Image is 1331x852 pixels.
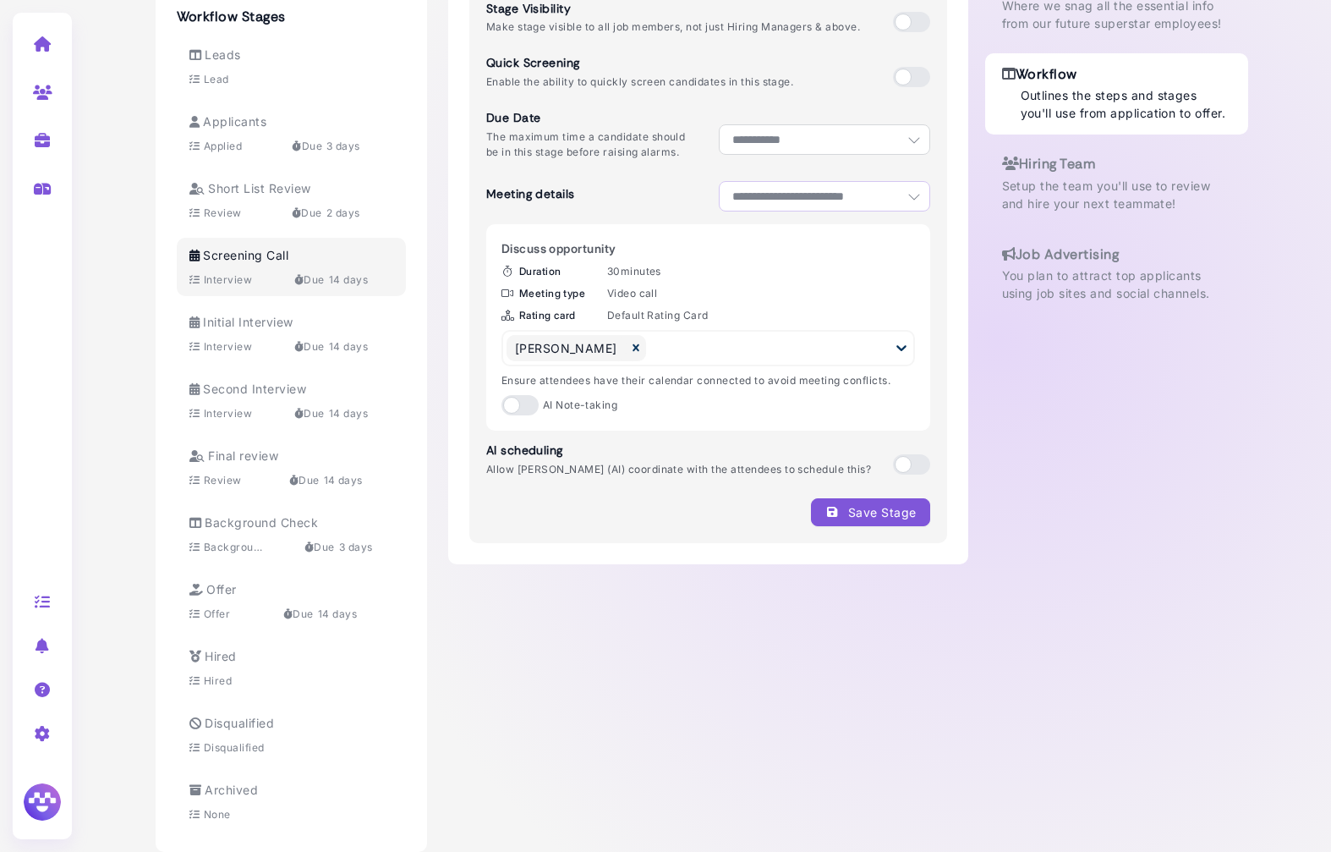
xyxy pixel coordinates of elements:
[501,373,915,388] div: Ensure attendees have their calendar connected to avoid meeting conflicts.
[205,649,236,663] span: Hired
[204,406,252,421] div: Interview
[543,398,618,413] span: AI Note-taking
[811,498,929,526] button: Save Stage
[486,2,861,16] h3: Stage Visibility
[501,308,915,323] div: Default Rating Card
[294,272,368,288] div: 14 days
[204,473,242,488] div: Review
[1021,86,1231,122] p: Outlines the steps and stages you'll use from application to offer.
[204,206,242,221] div: Review
[501,286,915,301] div: Video call
[486,19,861,35] p: Make stage visible to all job members, not just Hiring Managers & above.
[283,607,314,622] div: Due
[824,503,916,521] div: Save Stage
[205,515,318,530] span: Background Check
[208,448,278,463] span: Final review
[204,740,265,756] div: Disqualified
[203,382,306,396] span: Second Interview
[204,807,231,822] div: None
[205,783,258,797] span: Archived
[205,716,274,730] span: Disqualified
[1002,177,1231,212] p: Setup the team you'll use to review and hire your next teammate!
[289,473,320,488] div: Due
[501,264,915,279] div: 30 minutes
[486,111,698,125] h3: Due Date
[294,406,368,421] div: 14 days
[486,74,794,90] p: Enable the ability to quickly screen candidates in this stage.
[292,139,360,154] div: 3 days
[204,607,230,622] div: Offer
[1002,156,1231,172] h3: Hiring Team
[283,607,357,622] div: 14 days
[205,47,240,62] span: Leads
[204,540,267,555] div: Background Check
[206,582,236,596] span: Offer
[304,540,373,555] div: 3 days
[294,406,325,421] div: Due
[21,781,63,823] img: Megan
[204,673,232,689] div: Hired
[486,129,698,160] p: The maximum time a candidate should be in this stage before raising alarms.
[501,286,603,301] label: Meeting type
[292,139,322,154] div: Due
[501,239,915,257] div: Discuss opportunity
[1002,246,1231,262] h3: Job Advertising
[203,114,266,129] span: Applicants
[292,206,360,221] div: 2 days
[204,72,229,87] div: Lead
[203,248,288,262] span: Screening Call
[304,540,335,555] div: Due
[203,315,293,329] span: Initial Interview
[292,206,322,221] div: Due
[294,339,325,355] div: Due
[289,473,363,488] div: 14 days
[486,443,872,458] h3: AI scheduling
[294,272,325,288] div: Due
[515,339,617,357] div: [PERSON_NAME]
[486,187,575,201] h3: Meeting details
[294,339,368,355] div: 14 days
[501,308,603,323] label: Rating card
[1002,267,1231,302] p: You plan to attract top applicants using job sites and social channels.
[486,56,794,70] h3: Quick Screening
[501,264,603,279] label: Duration
[204,139,242,154] div: Applied
[204,272,252,288] div: Interview
[486,462,872,477] p: Allow [PERSON_NAME] (AI) coordinate with the attendees to schedule this?
[177,8,406,25] h3: Workflow Stages
[204,339,252,355] div: Interview
[208,181,310,195] span: Short List Review
[1002,66,1231,82] h3: Workflow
